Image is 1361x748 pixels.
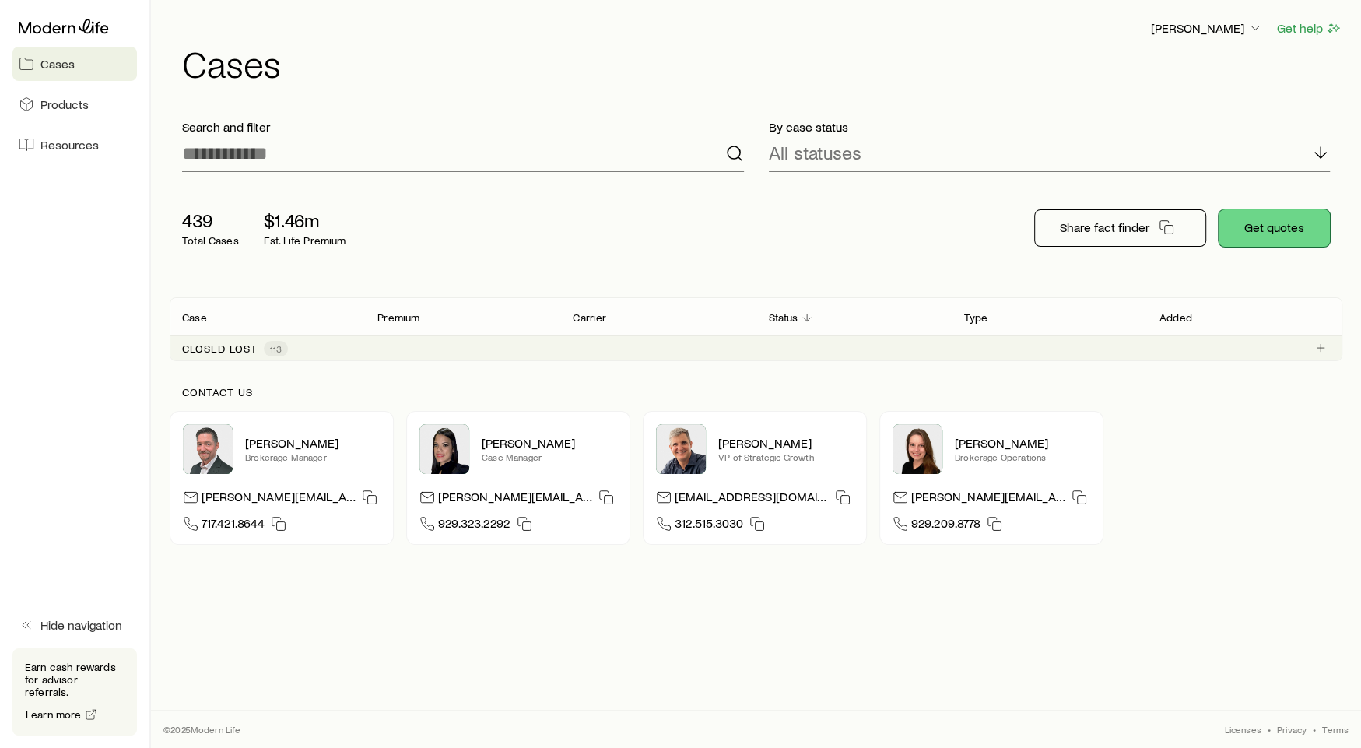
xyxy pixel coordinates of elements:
[573,311,606,324] p: Carrier
[377,311,419,324] p: Premium
[182,44,1342,82] h1: Cases
[1060,219,1149,235] p: Share fact finder
[182,311,207,324] p: Case
[182,386,1330,399] p: Contact us
[1150,19,1264,38] button: [PERSON_NAME]
[1277,723,1307,736] a: Privacy
[40,617,122,633] span: Hide navigation
[893,424,942,474] img: Ellen Wall
[1159,311,1192,324] p: Added
[25,661,125,698] p: Earn cash rewards for advisor referrals.
[26,709,82,720] span: Learn more
[718,451,854,463] p: VP of Strategic Growth
[419,424,469,474] img: Elana Hasten
[12,87,137,121] a: Products
[202,515,265,536] span: 717.421.8644
[964,311,988,324] p: Type
[955,451,1090,463] p: Brokerage Operations
[270,342,282,355] span: 113
[163,723,241,736] p: © 2025 Modern Life
[182,119,744,135] p: Search and filter
[182,234,239,247] p: Total Cases
[12,47,137,81] a: Cases
[1034,209,1206,247] button: Share fact finder
[12,128,137,162] a: Resources
[264,209,346,231] p: $1.46m
[245,451,381,463] p: Brokerage Manager
[482,451,617,463] p: Case Manager
[769,311,798,324] p: Status
[955,435,1090,451] p: [PERSON_NAME]
[656,424,706,474] img: Bill Ventura
[911,515,980,536] span: 929.209.8778
[183,424,233,474] img: Ryan Mattern
[12,608,137,642] button: Hide navigation
[245,435,381,451] p: [PERSON_NAME]
[1268,723,1271,736] span: •
[182,209,239,231] p: 439
[1313,723,1316,736] span: •
[675,515,743,536] span: 312.515.3030
[1276,19,1342,37] button: Get help
[202,489,356,510] p: [PERSON_NAME][EMAIL_ADDRESS][DOMAIN_NAME]
[438,515,510,536] span: 929.323.2292
[769,119,1331,135] p: By case status
[718,435,854,451] p: [PERSON_NAME]
[40,137,99,153] span: Resources
[1219,209,1330,247] button: Get quotes
[911,489,1065,510] p: [PERSON_NAME][EMAIL_ADDRESS][DOMAIN_NAME]
[1322,723,1349,736] a: Terms
[1224,723,1261,736] a: Licenses
[40,97,89,112] span: Products
[182,342,258,355] p: Closed lost
[438,489,592,510] p: [PERSON_NAME][EMAIL_ADDRESS][DOMAIN_NAME]
[482,435,617,451] p: [PERSON_NAME]
[675,489,829,510] p: [EMAIL_ADDRESS][DOMAIN_NAME]
[12,648,137,736] div: Earn cash rewards for advisor referrals.Learn more
[40,56,75,72] span: Cases
[170,297,1342,361] div: Client cases
[1151,20,1263,36] p: [PERSON_NAME]
[264,234,346,247] p: Est. Life Premium
[769,142,861,163] p: All statuses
